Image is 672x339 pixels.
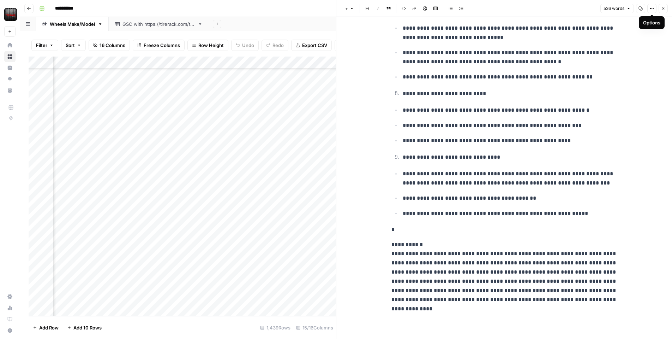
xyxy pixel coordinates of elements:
[4,6,16,23] button: Workspace: Tire Rack
[187,40,228,51] button: Row Height
[302,42,327,49] span: Export CSV
[4,325,16,336] button: Help + Support
[4,314,16,325] a: Learning Hub
[4,8,17,21] img: Tire Rack Logo
[272,42,284,49] span: Redo
[4,62,16,74] a: Insights
[31,40,58,51] button: Filter
[36,17,109,31] a: Wheels Make/Model
[604,5,624,12] span: 526 words
[39,324,59,331] span: Add Row
[109,17,209,31] a: GSC with [URL][DOMAIN_NAME]
[262,40,288,51] button: Redo
[600,4,634,13] button: 526 words
[66,42,75,49] span: Sort
[242,42,254,49] span: Undo
[4,291,16,302] a: Settings
[4,85,16,96] a: Your Data
[198,42,224,49] span: Row Height
[144,42,180,49] span: Freeze Columns
[29,322,63,333] button: Add Row
[36,42,47,49] span: Filter
[231,40,259,51] button: Undo
[73,324,102,331] span: Add 10 Rows
[4,74,16,85] a: Opportunities
[122,21,195,28] div: GSC with [URL][DOMAIN_NAME]
[61,40,86,51] button: Sort
[293,322,336,333] div: 15/16 Columns
[4,51,16,62] a: Browse
[100,42,125,49] span: 16 Columns
[50,21,95,28] div: Wheels Make/Model
[257,322,293,333] div: 1,439 Rows
[133,40,185,51] button: Freeze Columns
[291,40,332,51] button: Export CSV
[63,322,106,333] button: Add 10 Rows
[89,40,130,51] button: 16 Columns
[4,40,16,51] a: Home
[4,302,16,314] a: Usage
